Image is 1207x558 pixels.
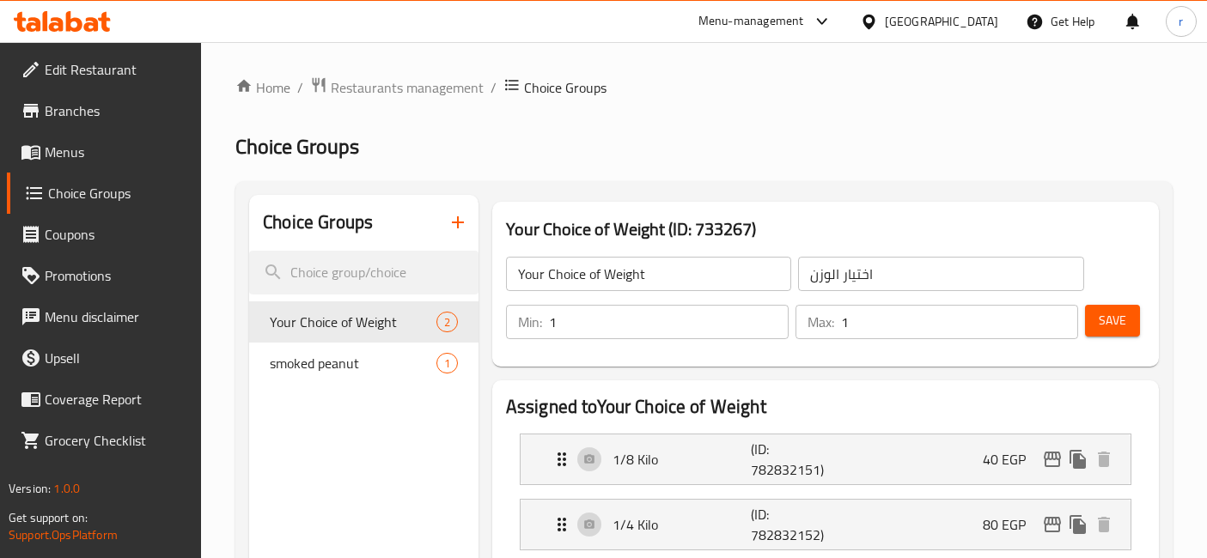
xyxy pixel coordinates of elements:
div: Expand [521,500,1131,549]
a: Menu disclaimer [7,296,202,337]
div: Your Choice of Weight2 [249,301,479,343]
a: Menus [7,131,202,173]
button: duplicate [1065,446,1091,472]
span: 1.0.0 [53,477,80,500]
nav: breadcrumb [235,76,1173,99]
a: Coverage Report [7,379,202,420]
span: Your Choice of Weight [270,312,436,332]
p: 40 EGP [983,449,1039,470]
p: 80 EGP [983,514,1039,535]
div: Choices [436,312,458,332]
a: Support.OpsPlatform [9,524,118,546]
button: delete [1091,512,1117,537]
span: Promotions [45,265,188,286]
li: Expand [506,492,1145,557]
h3: Your Choice of Weight (ID: 733267) [506,215,1145,243]
a: Home [235,77,290,98]
div: Menu-management [698,11,804,32]
button: Save [1085,305,1140,337]
span: Version: [9,477,51,500]
a: Upsell [7,337,202,379]
span: Choice Groups [524,77,607,98]
h2: Choice Groups [263,209,373,235]
div: Expand [521,434,1131,484]
a: Promotions [7,255,202,296]
span: Get support on: [9,506,88,529]
button: duplicate [1065,512,1091,537]
p: Min: [518,312,542,332]
span: Choice Groups [48,183,188,203]
span: Grocery Checklist [45,430,188,451]
div: Choices [436,353,458,373]
li: Expand [506,427,1145,492]
a: Grocery Checklist [7,420,202,461]
h2: Assigned to Your Choice of Weight [506,394,1145,420]
span: Restaurants management [331,77,484,98]
li: / [297,77,303,98]
a: Coupons [7,214,202,255]
div: smoked peanut1 [249,343,479,384]
p: 1/8 Kilo [613,449,751,470]
div: [GEOGRAPHIC_DATA] [885,12,998,31]
a: Restaurants management [310,76,484,99]
p: (ID: 782832151) [751,439,844,480]
span: Menus [45,142,188,162]
span: Edit Restaurant [45,59,188,80]
span: Branches [45,100,188,121]
a: Choice Groups [7,173,202,214]
p: 1/4 Kilo [613,514,751,535]
span: 1 [437,355,457,372]
span: Coverage Report [45,389,188,409]
a: Branches [7,90,202,131]
button: edit [1039,446,1065,472]
span: Choice Groups [235,127,359,166]
span: Save [1099,310,1126,331]
input: search [249,251,479,294]
span: Coupons [45,224,188,245]
span: r [1179,12,1183,31]
span: smoked peanut [270,353,436,373]
span: 2 [437,314,457,331]
span: Upsell [45,348,188,368]
li: / [491,77,497,98]
button: delete [1091,446,1117,472]
p: (ID: 782832152) [751,504,844,545]
span: Menu disclaimer [45,306,188,327]
button: edit [1039,512,1065,537]
p: Max: [808,312,834,332]
a: Edit Restaurant [7,49,202,90]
